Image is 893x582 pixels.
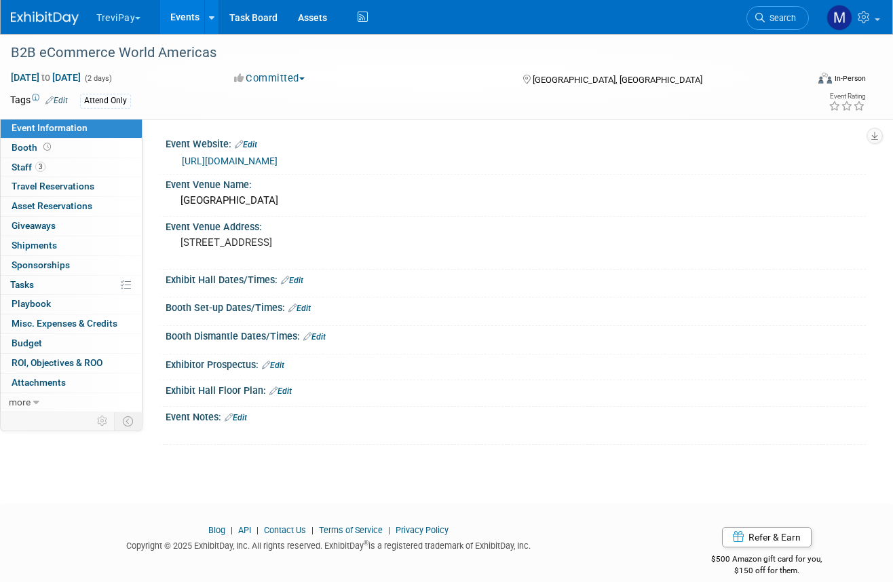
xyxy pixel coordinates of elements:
[1,354,142,373] a: ROI, Objectives & ROO
[765,13,796,23] span: Search
[208,525,225,535] a: Blog
[12,377,66,388] span: Attachments
[12,200,92,211] span: Asset Reservations
[253,525,262,535] span: |
[227,525,236,535] span: |
[235,140,257,149] a: Edit
[667,545,866,576] div: $500 Amazon gift card for you,
[12,220,56,231] span: Giveaways
[281,276,303,285] a: Edit
[262,361,284,370] a: Edit
[722,527,812,547] a: Refer & Earn
[9,397,31,407] span: more
[308,525,317,535] span: |
[319,525,383,535] a: Terms of Service
[834,73,866,84] div: In-Person
[1,158,142,177] a: Staff3
[269,386,292,396] a: Edit
[166,217,866,234] div: Event Venue Address:
[364,539,368,547] sup: ®
[39,72,52,83] span: to
[1,197,142,216] a: Asset Reservations
[80,94,131,108] div: Attend Only
[166,175,866,192] div: Event Venue Name:
[45,96,68,105] a: Edit
[12,298,51,309] span: Playbook
[10,536,647,552] div: Copyright © 2025 ExhibitDay, Inc. All rights reserved. ExhibitDay is a registered trademark of Ex...
[10,71,81,84] span: [DATE] [DATE]
[1,177,142,196] a: Travel Reservations
[1,276,142,295] a: Tasks
[1,374,142,393] a: Attachments
[1,314,142,333] a: Misc. Expenses & Credits
[385,525,394,535] span: |
[166,326,866,344] div: Booth Dismantle Dates/Times:
[264,525,306,535] a: Contact Us
[91,412,115,430] td: Personalize Event Tab Strip
[1,256,142,275] a: Sponsorships
[826,5,852,31] img: Max Almerico
[10,279,34,290] span: Tasks
[238,525,251,535] a: API
[115,412,142,430] td: Toggle Event Tabs
[166,354,866,372] div: Exhibitor Prospectus:
[12,338,42,348] span: Budget
[12,259,70,270] span: Sponsorships
[1,393,142,412] a: more
[667,565,866,577] div: $150 off for them.
[182,156,278,166] a: [URL][DOMAIN_NAME]
[12,162,45,172] span: Staff
[166,297,866,315] div: Booth Set-up Dates/Times:
[83,74,112,83] span: (2 days)
[12,240,57,251] span: Shipments
[746,6,809,30] a: Search
[396,525,449,535] a: Privacy Policy
[166,380,866,398] div: Exhibit Hall Floor Plan:
[35,162,45,172] span: 3
[533,75,702,85] span: [GEOGRAPHIC_DATA], [GEOGRAPHIC_DATA]
[166,270,866,287] div: Exhibit Hall Dates/Times:
[12,122,88,133] span: Event Information
[176,190,856,211] div: [GEOGRAPHIC_DATA]
[166,134,866,151] div: Event Website:
[1,217,142,236] a: Giveaways
[166,407,866,424] div: Event Notes:
[1,139,142,158] a: Booth
[1,236,142,255] a: Shipments
[12,357,102,368] span: ROI, Objectives & ROO
[1,295,142,314] a: Playbook
[288,304,311,313] a: Edit
[41,142,54,152] span: Booth not reserved yet
[1,334,142,353] a: Budget
[818,73,832,84] img: Format-Inperson.png
[225,413,247,422] a: Edit
[303,332,326,342] a: Edit
[12,318,117,329] span: Misc. Expenses & Credits
[180,236,442,249] pre: [STREET_ADDRESS]
[229,71,310,86] button: Committed
[1,119,142,138] a: Event Information
[10,93,68,109] td: Tags
[11,12,79,25] img: ExhibitDay
[12,142,54,153] span: Booth
[6,41,793,65] div: B2B eCommerce World Americas
[740,71,866,91] div: Event Format
[12,181,94,192] span: Travel Reservations
[829,93,865,100] div: Event Rating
